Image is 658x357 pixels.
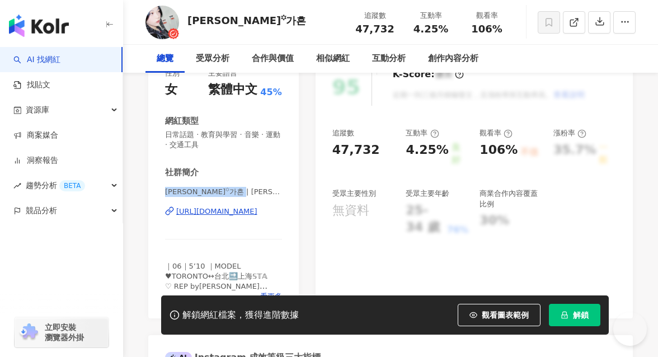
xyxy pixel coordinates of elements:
button: 觀看圖表範例 [458,304,540,326]
div: 相似網紅 [316,52,350,65]
span: 資源庫 [26,97,49,123]
div: 解鎖網紅檔案，獲得進階數據 [182,309,299,321]
span: 106% [471,24,502,35]
div: [URL][DOMAIN_NAME] [176,206,257,217]
a: 商案媒合 [13,130,58,141]
a: 找貼文 [13,79,50,91]
div: 觀看率 [480,128,513,138]
span: 觀看圖表範例 [482,311,529,320]
div: 網紅類型 [165,115,199,127]
img: logo [9,15,69,37]
span: 趨勢分析 [26,173,85,198]
div: 觀看率 [466,10,508,21]
div: BETA [59,180,85,191]
span: 45% [260,86,281,98]
div: 社群簡介 [165,167,199,178]
div: [PERSON_NAME]꙳가흔 [187,13,306,27]
div: 創作內容分析 [428,52,478,65]
div: 106% [480,142,518,159]
div: 追蹤數 [332,128,354,138]
div: 合作與價值 [252,52,294,65]
div: 受眾主要性別 [332,189,376,199]
div: 總覽 [157,52,173,65]
div: 商業合作內容覆蓋比例 [480,189,542,209]
span: rise [13,182,21,190]
div: K-Score : [393,68,464,81]
a: [URL][DOMAIN_NAME] [165,206,282,217]
div: 漲粉率 [553,128,586,138]
div: 繁體中文 [208,81,257,98]
div: 主要語言 [208,68,237,78]
img: chrome extension [18,323,40,341]
div: 互動分析 [372,52,406,65]
a: searchAI 找網紅 [13,54,60,65]
button: 解鎖 [549,304,600,326]
a: chrome extension立即安裝 瀏覽器外掛 [15,317,109,347]
div: 無資料 [332,202,369,219]
a: 洞察報告 [13,155,58,166]
div: 互動率 [410,10,452,21]
span: 看更多 [260,292,282,302]
div: 47,732 [332,142,380,159]
div: 4.25% [406,142,448,167]
span: ｜𝟢𝟨｜𝟧’𝟣𝟢 ｜𝖬𝖮𝖣𝖤𝖫 ♥𝖳𝖮𝖱𝖮𝖭𝖳𝖮↔台北🔜上海𝕊𝕋𝔸 ♡ REP by[PERSON_NAME] @catwalktaiwan ♥ᴀᴄᴛɪɴɢ/ꜱɪɴɢ/ᴅᴀɴᴄᴇ/ᴛʜᴇᴀᴛʀᴇ... [165,262,271,341]
span: 立即安裝 瀏覽器外掛 [45,322,84,342]
span: 4.25% [413,24,448,35]
div: 女 [165,81,177,98]
div: 性別 [165,68,180,78]
span: 日常話題 · 教育與學習 · 音樂 · 運動 · 交通工具 [165,130,282,150]
span: 47,732 [355,23,394,35]
div: 追蹤數 [354,10,396,21]
img: KOL Avatar [145,6,179,39]
div: 受眾分析 [196,52,229,65]
div: 受眾主要年齡 [406,189,449,199]
span: [PERSON_NAME]꙳가흔 | [PERSON_NAME] [165,187,282,197]
div: 互動率 [406,128,439,138]
span: 競品分析 [26,198,57,223]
